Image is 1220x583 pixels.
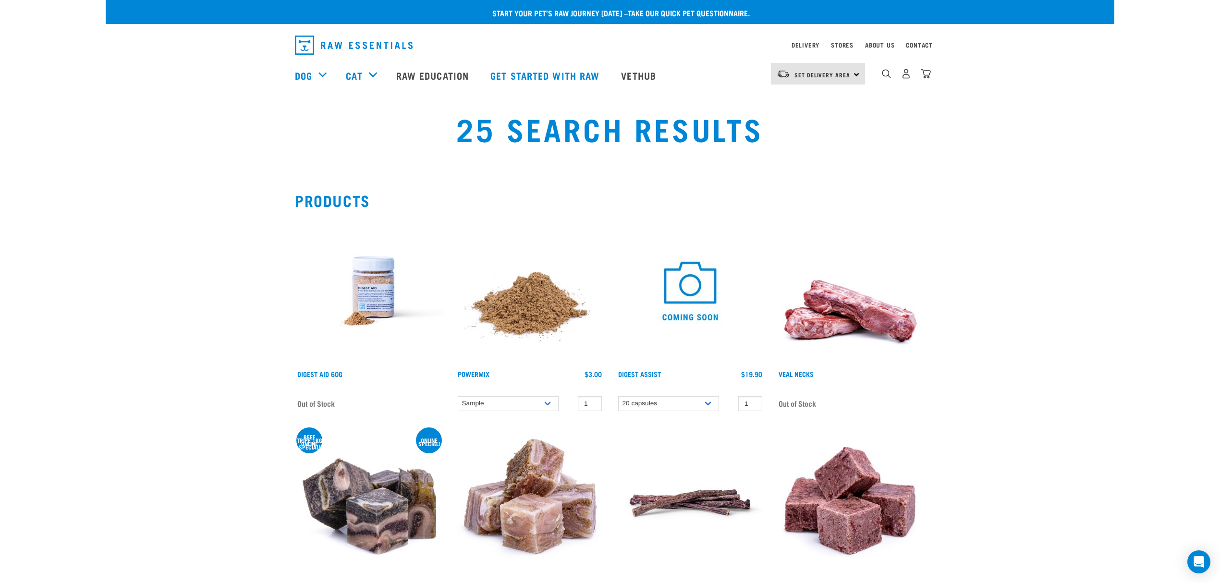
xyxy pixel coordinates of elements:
a: take our quick pet questionnaire. [628,11,750,15]
img: 1044 Green Tripe Beef [295,428,444,577]
span: Out of Stock [297,396,335,411]
input: 1 [578,396,602,411]
a: Digest Aid 60g [297,372,342,376]
img: van-moving.png [777,70,790,78]
img: home-icon-1@2x.png [882,69,891,78]
img: Raw Essentials Beef Straps 6 Pack [616,428,765,577]
div: ONLINE SPECIAL! [416,438,442,445]
h1: 25 Search Results [295,111,925,146]
img: user.png [901,69,911,79]
span: Set Delivery Area [794,73,850,76]
span: Out of Stock [779,396,816,411]
a: Vethub [611,56,668,95]
a: Powermix [458,372,489,376]
img: home-icon@2x.png [921,69,931,79]
div: Open Intercom Messenger [1187,550,1210,573]
a: Stores [831,43,854,47]
div: $19.90 [741,370,762,378]
a: About Us [865,43,894,47]
a: Dog [295,68,312,83]
nav: dropdown navigation [106,56,1114,95]
nav: dropdown navigation [287,32,933,59]
h2: Products [295,192,925,209]
a: Raw Education [387,56,481,95]
a: Contact [906,43,933,47]
img: Cubes [776,428,925,577]
a: Delivery [792,43,819,47]
img: 1133 Green Tripe Lamb Small Cubes 01 [455,428,604,577]
a: Get started with Raw [481,56,611,95]
img: Pile Of PowerMix For Pets [455,217,604,365]
img: Raw Essentials Digest Aid Pet Supplement [295,217,444,365]
input: 1 [738,396,762,411]
a: Cat [346,68,362,83]
img: Raw Essentials Logo [295,36,413,55]
div: $3.00 [585,370,602,378]
p: Start your pet’s raw journey [DATE] – [113,7,1122,19]
img: 1231 Veal Necks 4pp 01 [776,217,925,365]
a: Veal Necks [779,372,814,376]
img: COMING SOON [616,217,765,365]
a: Digest Assist [618,372,661,376]
div: Beef tripe 1kg online special! [296,435,322,449]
